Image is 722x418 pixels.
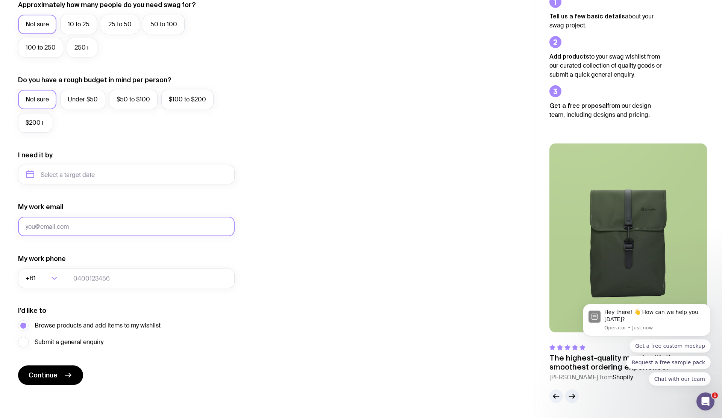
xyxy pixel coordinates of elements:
label: Not sure [18,90,56,109]
span: Browse products and add items to my wishlist [35,321,161,330]
label: 25 to 50 [101,15,139,34]
label: $100 to $200 [161,90,214,109]
label: My work email [18,202,63,211]
label: I need it by [18,151,53,160]
label: Approximately how many people do you need swag for? [18,0,196,9]
strong: Tell us a few basic details [549,13,625,20]
label: I’d like to [18,306,46,315]
label: Under $50 [60,90,105,109]
label: 100 to 250 [18,38,63,57]
input: 0400123456 [66,269,235,288]
button: Continue [18,365,83,385]
span: Continue [29,371,58,380]
strong: Add products [549,53,589,60]
cite: [PERSON_NAME] from [549,373,707,382]
input: Search for option [37,269,49,288]
p: The highest-quality merch with the smoothest ordering experience. [549,353,707,371]
iframe: Intercom live chat [696,392,714,410]
p: from our design team, including designs and pricing. [549,101,662,119]
strong: Get a free proposal [549,102,607,109]
label: Do you have a rough budget in mind per person? [18,75,171,85]
input: Select a target date [18,165,235,184]
label: My work phone [18,254,66,263]
label: $50 to $100 [109,90,158,109]
input: you@email.com [18,217,235,236]
label: 10 to 25 [60,15,97,34]
label: 50 to 100 [143,15,185,34]
iframe: Intercom notifications message [572,246,722,398]
span: +61 [26,269,37,288]
span: Submit a general enquiry [35,338,103,347]
p: about your swag project. [549,12,662,30]
label: $200+ [18,113,52,133]
div: Search for option [18,269,66,288]
span: 1 [712,392,718,398]
p: to your swag wishlist from our curated collection of quality goods or submit a quick general enqu... [549,52,662,79]
label: Not sure [18,15,56,34]
label: 250+ [67,38,97,57]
